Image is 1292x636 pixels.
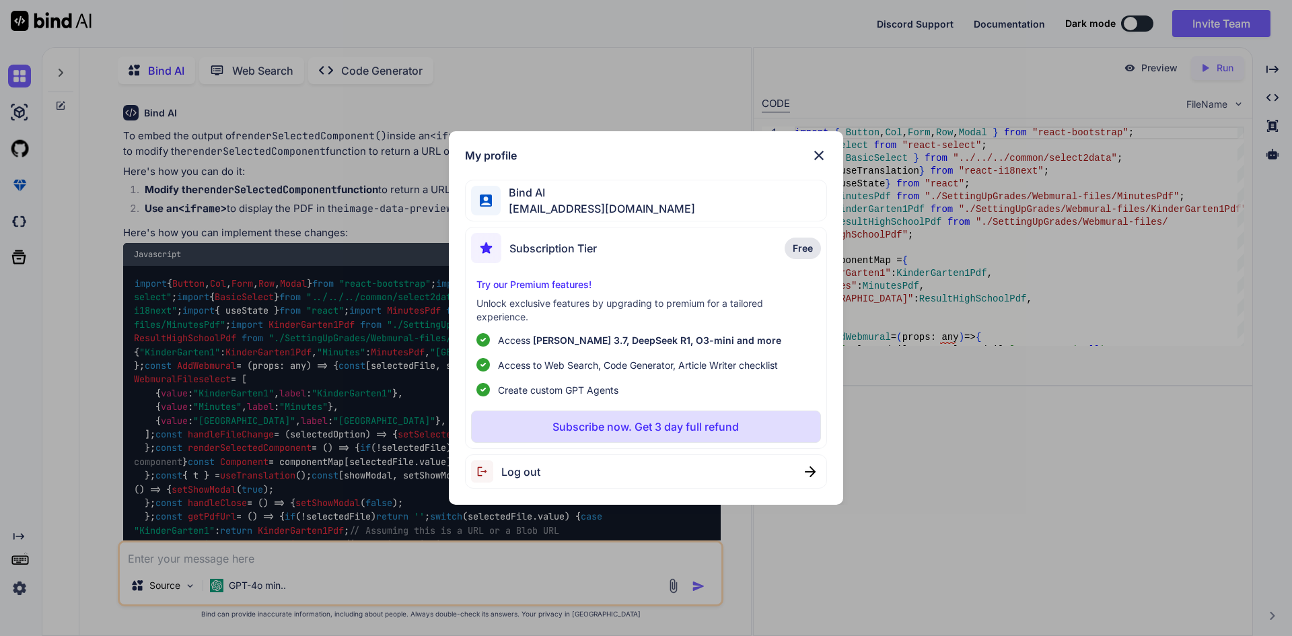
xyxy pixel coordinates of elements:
[471,233,501,263] img: subscription
[498,383,618,397] span: Create custom GPT Agents
[498,358,778,372] span: Access to Web Search, Code Generator, Article Writer checklist
[476,358,490,372] img: checklist
[533,334,781,346] span: [PERSON_NAME] 3.7, DeepSeek R1, O3-mini and more
[471,460,501,483] img: logout
[501,464,540,480] span: Log out
[501,184,695,201] span: Bind AI
[465,147,517,164] h1: My profile
[793,242,813,255] span: Free
[552,419,739,435] p: Subscribe now. Get 3 day full refund
[476,297,816,324] p: Unlock exclusive features by upgrading to premium for a tailored experience.
[509,240,597,256] span: Subscription Tier
[805,466,816,477] img: close
[476,278,816,291] p: Try our Premium features!
[476,333,490,347] img: checklist
[811,147,827,164] img: close
[501,201,695,217] span: [EMAIL_ADDRESS][DOMAIN_NAME]
[498,333,781,347] p: Access
[476,383,490,396] img: checklist
[471,411,822,443] button: Subscribe now. Get 3 day full refund
[480,195,493,207] img: profile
